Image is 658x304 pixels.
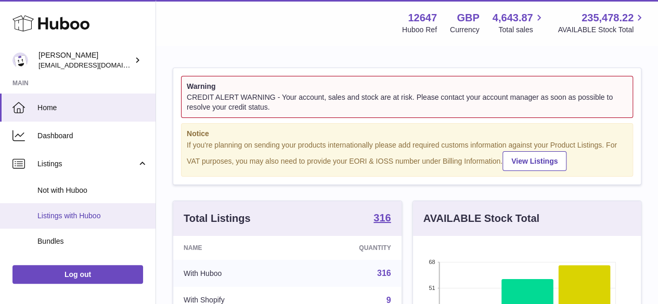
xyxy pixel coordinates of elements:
[582,11,634,25] span: 235,478.22
[37,103,148,113] span: Home
[12,52,28,68] img: internalAdmin-12647@internal.huboo.com
[493,11,533,25] span: 4,643.87
[187,92,627,112] div: CREDIT ALERT WARNING - Your account, sales and stock are at risk. Please contact your account man...
[558,25,646,35] span: AVAILABLE Stock Total
[502,151,566,171] a: View Listings
[493,11,545,35] a: 4,643.87 Total sales
[377,269,391,277] a: 316
[37,236,148,246] span: Bundles
[12,265,143,284] a: Log out
[429,259,435,265] text: 68
[558,11,646,35] a: 235,478.22 AVAILABLE Stock Total
[402,25,437,35] div: Huboo Ref
[173,260,296,287] td: With Huboo
[187,82,627,91] strong: Warning
[450,25,480,35] div: Currency
[296,236,401,260] th: Quantity
[373,213,391,223] strong: 316
[37,186,148,195] span: Not with Huboo
[37,211,148,221] span: Listings with Huboo
[37,159,137,169] span: Listings
[423,212,539,226] h3: AVAILABLE Stock Total
[408,11,437,25] strong: 12647
[187,129,627,139] strong: Notice
[429,285,435,291] text: 51
[187,140,627,171] div: If you're planning on sending your products internationally please add required customs informati...
[498,25,545,35] span: Total sales
[184,212,251,226] h3: Total Listings
[457,11,479,25] strong: GBP
[173,236,296,260] th: Name
[38,50,132,70] div: [PERSON_NAME]
[373,213,391,225] a: 316
[37,131,148,141] span: Dashboard
[38,61,153,69] span: [EMAIL_ADDRESS][DOMAIN_NAME]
